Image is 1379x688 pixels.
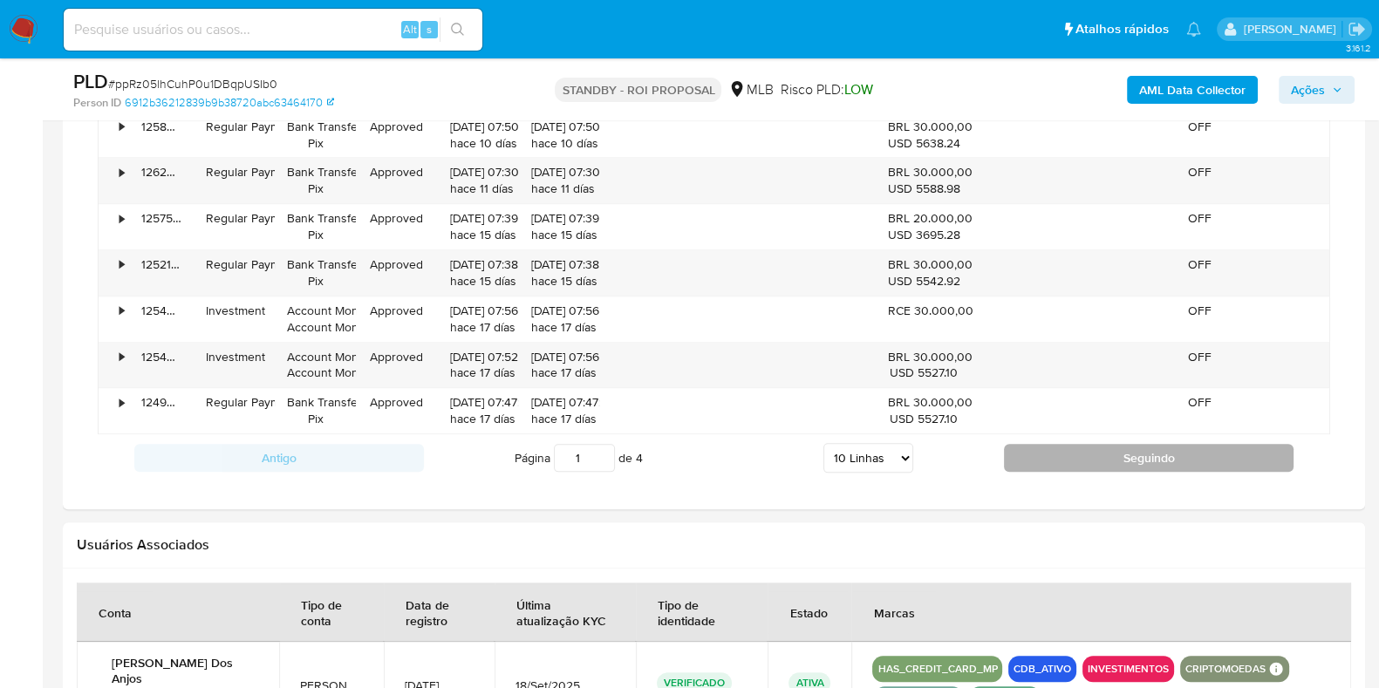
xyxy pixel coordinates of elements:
[1186,22,1201,37] a: Notificações
[780,80,872,99] span: Risco PLD:
[427,21,432,37] span: s
[1075,20,1169,38] span: Atalhos rápidos
[440,17,475,42] button: search-icon
[73,67,108,95] b: PLD
[843,79,872,99] span: LOW
[108,75,277,92] span: # ppRz05lhCuhP0u1DBqpUSIb0
[1345,41,1370,55] span: 3.161.2
[1279,76,1355,104] button: Ações
[1348,20,1366,38] a: Sair
[64,18,482,41] input: Pesquise usuários ou casos...
[1291,76,1325,104] span: Ações
[403,21,417,37] span: Alt
[1139,76,1246,104] b: AML Data Collector
[73,95,121,111] b: Person ID
[1243,21,1341,37] p: jonathan.shikay@mercadolivre.com
[1127,76,1258,104] button: AML Data Collector
[125,95,334,111] a: 6912b36212839b9b38720abc63464170
[728,80,773,99] div: MLB
[77,536,1351,554] h2: Usuários Associados
[555,78,721,102] p: STANDBY - ROI PROPOSAL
